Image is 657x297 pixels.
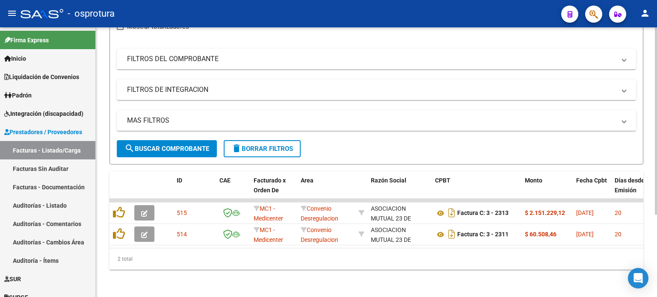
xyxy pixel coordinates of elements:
mat-icon: search [124,143,135,153]
mat-panel-title: FILTROS DEL COMPROBANTE [127,54,616,64]
span: Convenio Desregulacion [301,205,338,222]
i: Descargar documento [446,227,457,241]
span: Inicio [4,54,26,63]
span: 515 [177,209,187,216]
span: Integración (discapacidad) [4,109,83,118]
mat-panel-title: MAS FILTROS [127,116,616,125]
strong: Factura C: 3 - 2311 [457,231,509,238]
span: 514 [177,231,187,238]
span: Prestadores / Proveedores [4,127,82,137]
span: Razón Social [371,177,406,184]
span: [DATE] [576,209,594,216]
strong: $ 60.508,46 [525,231,556,238]
span: Area [301,177,314,184]
datatable-header-cell: ID [173,171,216,209]
span: Firma Express [4,35,49,45]
span: 20 [615,209,621,216]
span: Días desde Emisión [615,177,645,194]
datatable-header-cell: Area [297,171,355,209]
span: Monto [525,177,542,184]
span: - osprotura [68,4,115,23]
span: Borrar Filtros [231,145,293,153]
div: ASOCIACION MUTUAL 23 DE DICIEMBRE [371,204,428,233]
span: Convenio Desregulacion [301,226,338,243]
span: [DATE] [576,231,594,238]
span: 20 [615,231,621,238]
div: 2 total [109,248,643,270]
span: MC1 - Medicenter [254,226,283,243]
datatable-header-cell: Fecha Cpbt [573,171,611,209]
span: Facturado x Orden De [254,177,286,194]
datatable-header-cell: Facturado x Orden De [250,171,297,209]
span: ID [177,177,182,184]
mat-expansion-panel-header: FILTROS DEL COMPROBANTE [117,49,636,69]
datatable-header-cell: CPBT [432,171,521,209]
mat-panel-title: FILTROS DE INTEGRACION [127,85,616,94]
mat-icon: person [640,8,650,18]
datatable-header-cell: Razón Social [367,171,432,209]
span: Liquidación de Convenios [4,72,79,82]
datatable-header-cell: CAE [216,171,250,209]
datatable-header-cell: Monto [521,171,573,209]
span: Padrón [4,91,32,100]
span: CAE [219,177,231,184]
mat-expansion-panel-header: FILTROS DE INTEGRACION [117,79,636,100]
span: CPBT [435,177,450,184]
span: MC1 - Medicenter [254,205,283,222]
i: Descargar documento [446,206,457,220]
datatable-header-cell: Días desde Emisión [611,171,650,209]
button: Borrar Filtros [224,140,301,157]
mat-icon: delete [231,143,242,153]
span: Buscar Comprobante [124,145,209,153]
button: Buscar Comprobante [117,140,217,157]
div: ASOCIACION MUTUAL 23 DE DICIEMBRE [371,225,428,254]
div: 30710127278 [371,204,428,222]
span: Fecha Cpbt [576,177,607,184]
span: SUR [4,274,21,284]
div: Open Intercom Messenger [628,268,648,288]
mat-icon: menu [7,8,17,18]
strong: $ 2.151.229,12 [525,209,565,216]
strong: Factura C: 3 - 2313 [457,210,509,217]
div: 30710127278 [371,225,428,243]
mat-expansion-panel-header: MAS FILTROS [117,110,636,131]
